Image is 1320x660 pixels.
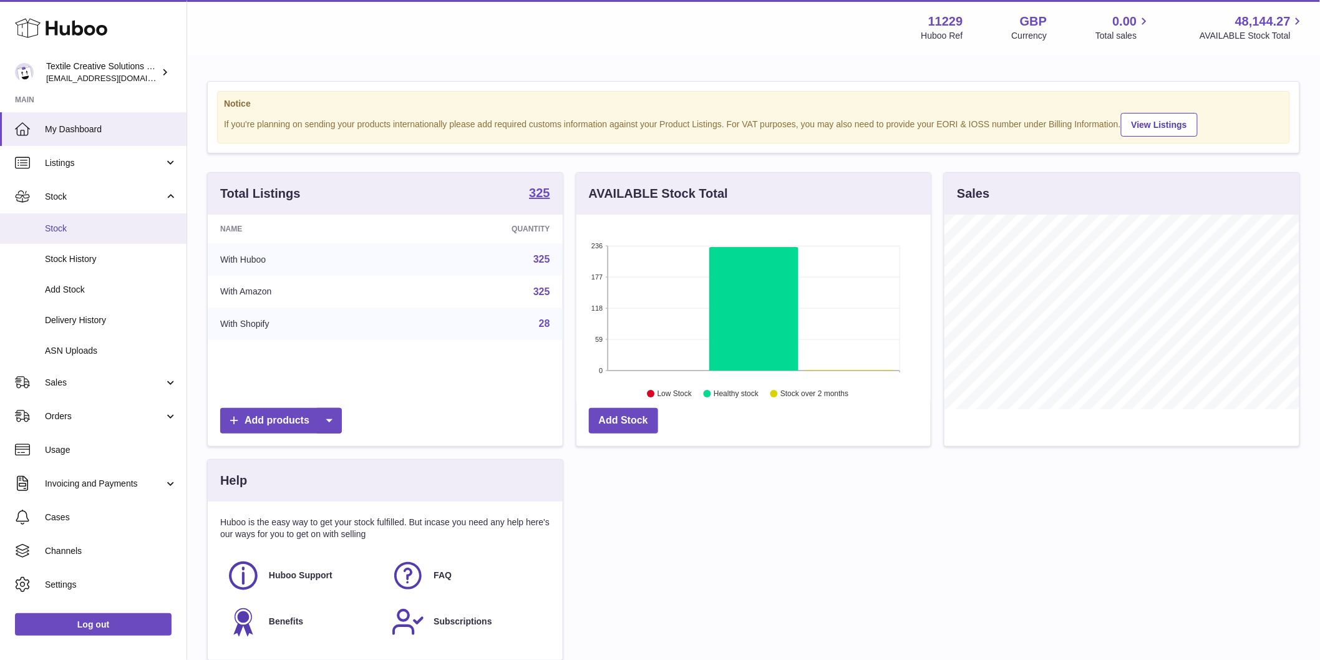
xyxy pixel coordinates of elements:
[208,276,402,308] td: With Amazon
[591,273,603,281] text: 177
[224,111,1283,137] div: If you're planning on sending your products internationally please add required customs informati...
[1095,13,1151,42] a: 0.00 Total sales
[45,253,177,265] span: Stock History
[45,124,177,135] span: My Dashboard
[591,304,603,312] text: 118
[15,63,34,82] img: sales@textilecreativesolutions.co.uk
[269,570,332,581] span: Huboo Support
[269,616,303,628] span: Benefits
[921,30,963,42] div: Huboo Ref
[45,314,177,326] span: Delivery History
[539,318,550,329] a: 28
[45,444,177,456] span: Usage
[224,98,1283,110] strong: Notice
[391,605,543,639] a: Subscriptions
[780,390,848,399] text: Stock over 2 months
[402,215,562,243] th: Quantity
[1095,30,1151,42] span: Total sales
[599,367,603,374] text: 0
[208,308,402,340] td: With Shopify
[589,408,658,434] a: Add Stock
[928,13,963,30] strong: 11229
[226,605,379,639] a: Benefits
[45,478,164,490] span: Invoicing and Payments
[226,559,379,593] a: Huboo Support
[529,187,550,199] strong: 325
[1200,13,1305,42] a: 48,144.27 AVAILABLE Stock Total
[45,377,164,389] span: Sales
[589,185,728,202] h3: AVAILABLE Stock Total
[533,254,550,264] a: 325
[1012,30,1047,42] div: Currency
[1235,13,1291,30] span: 48,144.27
[15,613,172,636] a: Log out
[220,472,247,489] h3: Help
[434,570,452,581] span: FAQ
[533,286,550,297] a: 325
[1200,30,1305,42] span: AVAILABLE Stock Total
[45,223,177,235] span: Stock
[391,559,543,593] a: FAQ
[45,545,177,557] span: Channels
[45,579,177,591] span: Settings
[45,410,164,422] span: Orders
[45,345,177,357] span: ASN Uploads
[220,517,550,540] p: Huboo is the easy way to get your stock fulfilled. But incase you need any help here's our ways f...
[45,191,164,203] span: Stock
[595,336,603,343] text: 59
[45,512,177,523] span: Cases
[434,616,492,628] span: Subscriptions
[45,284,177,296] span: Add Stock
[1113,13,1137,30] span: 0.00
[529,187,550,201] a: 325
[220,185,301,202] h3: Total Listings
[220,408,342,434] a: Add products
[1020,13,1047,30] strong: GBP
[45,157,164,169] span: Listings
[208,215,402,243] th: Name
[208,243,402,276] td: With Huboo
[658,390,692,399] text: Low Stock
[46,73,183,83] span: [EMAIL_ADDRESS][DOMAIN_NAME]
[957,185,989,202] h3: Sales
[591,242,603,250] text: 236
[714,390,759,399] text: Healthy stock
[1121,113,1198,137] a: View Listings
[46,61,158,84] div: Textile Creative Solutions Limited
